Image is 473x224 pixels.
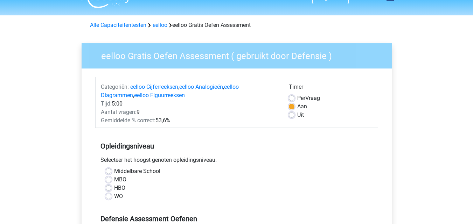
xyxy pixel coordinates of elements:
h3: eelloo Gratis Oefen Assessment ( gebruikt door Defensie ) [93,48,387,62]
h5: Opleidingsniveau [100,139,373,153]
span: Tijd: [101,100,112,107]
a: Alle Capaciteitentesten [90,22,146,28]
label: Middelbare School [114,167,160,175]
label: MBO [114,175,126,184]
label: HBO [114,184,125,192]
h5: Defensie Assessment Oefenen [100,215,373,223]
a: eelloo Analogieën [179,84,223,90]
a: eelloo Cijferreeksen [130,84,178,90]
span: Aantal vragen: [101,109,137,115]
div: Timer [289,83,373,94]
div: 53,6% [96,116,284,125]
a: eelloo Figuurreeksen [134,92,185,99]
span: Gemiddelde % correct: [101,117,155,124]
label: Aan [297,102,307,111]
label: WO [114,192,123,201]
div: eelloo Gratis Oefen Assessment [87,21,386,29]
span: Per [297,95,305,101]
a: eelloo [153,22,167,28]
div: 9 [96,108,284,116]
label: Vraag [297,94,320,102]
div: , , , [96,83,284,100]
div: Selecteer het hoogst genoten opleidingsniveau. [95,156,378,167]
label: Uit [297,111,304,119]
div: 5:00 [96,100,284,108]
span: Categoriën: [101,84,129,90]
